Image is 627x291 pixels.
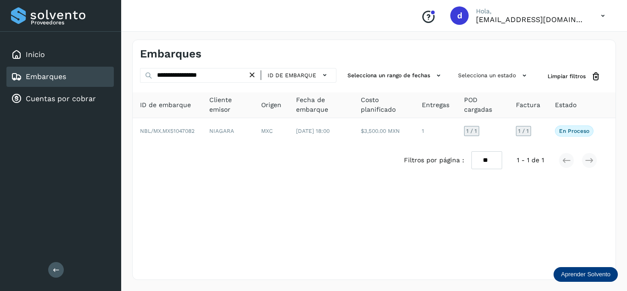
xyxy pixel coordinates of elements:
td: NIAGARA [202,118,254,144]
div: Inicio [6,45,114,65]
td: MXC [254,118,289,144]
button: Limpiar filtros [540,68,608,85]
span: 1 / 1 [466,128,477,134]
h4: Embarques [140,47,202,61]
span: POD cargadas [464,95,501,114]
p: Hola, [476,7,586,15]
div: Embarques [6,67,114,87]
td: 1 [414,118,457,144]
a: Inicio [26,50,45,59]
p: daniel3129@outlook.com [476,15,586,24]
span: Factura [516,100,540,110]
a: Embarques [26,72,66,81]
span: Origen [261,100,281,110]
span: 1 / 1 [518,128,529,134]
span: Costo planificado [361,95,407,114]
span: [DATE] 18:00 [296,128,330,134]
span: ID de embarque [268,71,316,80]
span: 1 - 1 de 1 [517,155,544,165]
td: $3,500.00 MXN [353,118,414,144]
p: En proceso [559,128,589,134]
div: Aprender Solvento [554,267,618,282]
button: ID de embarque [265,68,332,82]
span: ID de embarque [140,100,191,110]
button: Selecciona un estado [454,68,533,83]
p: Aprender Solvento [561,271,610,278]
div: Cuentas por cobrar [6,89,114,109]
span: Entregas [422,100,449,110]
p: Proveedores [31,19,110,26]
a: Cuentas por cobrar [26,94,96,103]
span: Cliente emisor [209,95,246,114]
span: Limpiar filtros [548,72,586,80]
span: Filtros por página : [404,155,464,165]
span: Fecha de embarque [296,95,346,114]
span: Estado [555,100,577,110]
span: NBL/MX.MX51047082 [140,128,195,134]
button: Selecciona un rango de fechas [344,68,447,83]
